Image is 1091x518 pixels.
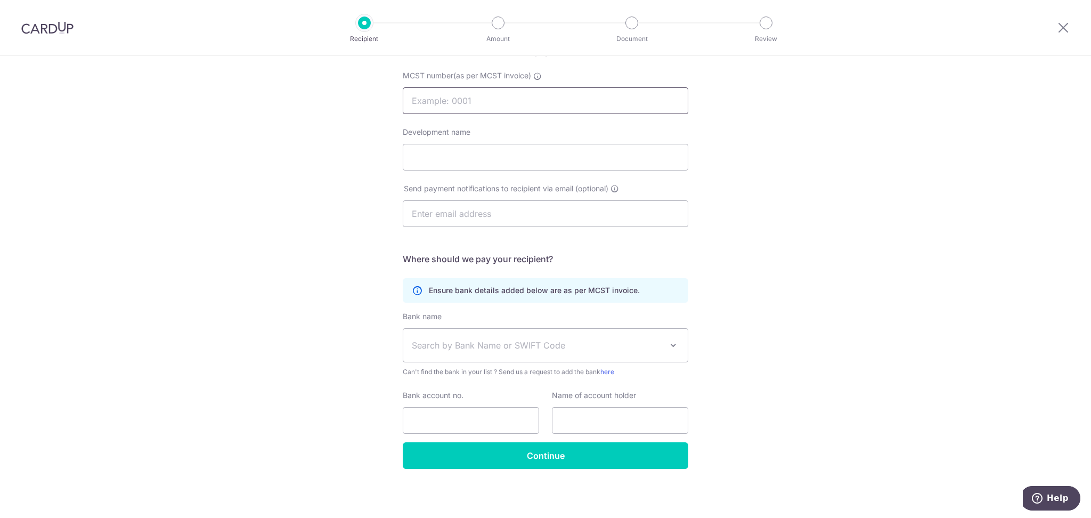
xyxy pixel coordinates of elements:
a: here [600,368,614,376]
h5: Where should we pay your recipient? [403,253,688,265]
span: Search by Bank Name or SWIFT Code [412,339,662,352]
span: MCST number(as per MCST invoice) [403,71,531,80]
span: Can't find the bank in your list ? Send us a request to add the bank [403,367,688,377]
input: Enter email address [403,200,688,227]
p: Ensure bank details added below are as per MCST invoice. [429,285,640,296]
span: Help [24,7,46,17]
input: Continue [403,442,688,469]
p: Document [592,34,671,44]
p: Amount [459,34,538,44]
img: CardUp [21,21,74,34]
p: Recipient [325,34,404,44]
input: Example: 0001 [403,87,688,114]
span: Send payment notifications to recipient via email (optional) [404,183,608,194]
label: Name of account holder [552,390,636,401]
label: Bank account no. [403,390,463,401]
iframe: Opens a widget where you can find more information [1023,486,1080,513]
p: Review [727,34,805,44]
label: Bank name [403,311,442,322]
label: Development name [403,127,470,137]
